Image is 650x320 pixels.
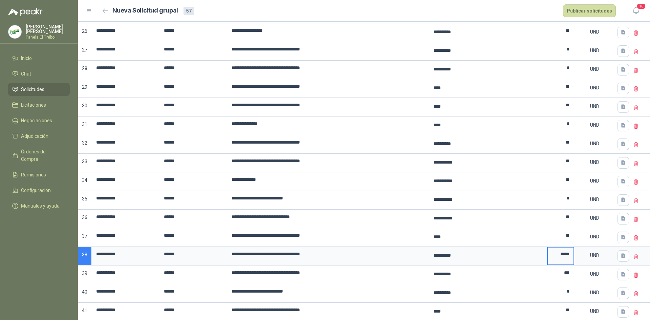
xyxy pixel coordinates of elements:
a: Inicio [8,52,70,65]
a: Manuales y ayuda [8,199,70,212]
div: UND [575,192,614,207]
span: Negociaciones [21,117,52,124]
div: UND [575,61,614,77]
div: UND [575,136,614,151]
a: Chat [8,67,70,80]
span: Adjudicación [21,132,48,140]
span: Manuales y ayuda [21,202,60,210]
div: UND [575,43,614,58]
a: Negociaciones [8,114,70,127]
a: Órdenes de Compra [8,145,70,166]
div: UND [575,285,614,300]
p: 39 [78,265,91,284]
p: 38 [78,247,91,265]
img: Logo peakr [8,8,43,16]
span: Órdenes de Compra [21,148,63,163]
p: 31 [78,116,91,135]
span: 16 [636,3,646,9]
p: 34 [78,172,91,191]
span: Chat [21,70,31,78]
span: Solicitudes [21,86,44,93]
span: Inicio [21,55,32,62]
span: Licitaciones [21,101,46,109]
div: UND [575,173,614,189]
div: UND [575,154,614,170]
p: 40 [78,284,91,303]
p: 37 [78,228,91,247]
p: 33 [78,154,91,172]
button: 16 [630,5,642,17]
div: 57 [183,7,194,15]
p: Panela El Trébol [26,35,70,39]
p: [PERSON_NAME] [PERSON_NAME] [26,24,70,34]
button: Publicar solicitudes [563,4,616,17]
p: 27 [78,42,91,61]
div: UND [575,266,614,282]
p: 30 [78,98,91,116]
div: UND [575,210,614,226]
div: UND [575,229,614,244]
div: UND [575,117,614,133]
div: UND [575,99,614,114]
div: UND [575,303,614,319]
span: Remisiones [21,171,46,178]
div: UND [575,24,614,40]
span: Configuración [21,187,51,194]
p: 32 [78,135,91,154]
p: 28 [78,61,91,79]
a: Configuración [8,184,70,197]
p: 29 [78,79,91,98]
h2: Nueva Solicitud grupal [112,6,178,16]
p: 26 [78,23,91,42]
div: UND [575,248,614,263]
a: Remisiones [8,168,70,181]
a: Adjudicación [8,130,70,143]
p: 35 [78,191,91,210]
a: Solicitudes [8,83,70,96]
p: 36 [78,210,91,228]
a: Licitaciones [8,99,70,111]
div: UND [575,80,614,95]
img: Company Logo [8,25,21,38]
